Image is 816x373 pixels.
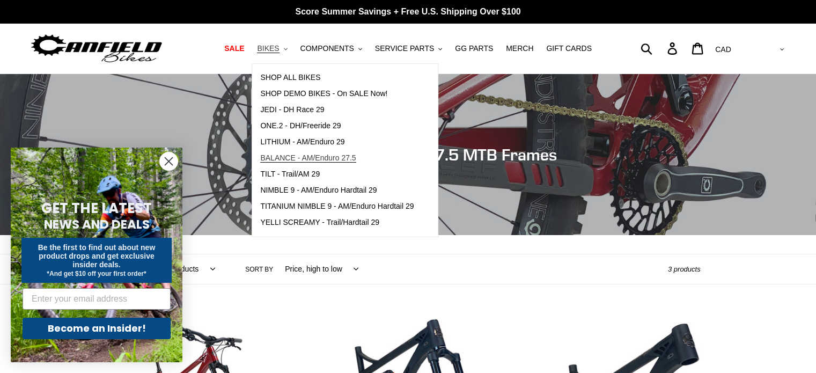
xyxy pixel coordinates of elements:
[252,70,422,86] a: SHOP ALL BIKES
[245,265,273,274] label: Sort by
[44,216,150,233] span: NEWS AND DEALS
[252,182,422,199] a: NIMBLE 9 - AM/Enduro Hardtail 29
[375,44,434,53] span: SERVICE PARTS
[260,105,324,114] span: JEDI - DH Race 29
[252,86,422,102] a: SHOP DEMO BIKES - On SALE Now!
[30,32,164,65] img: Canfield Bikes
[219,41,249,56] a: SALE
[252,166,422,182] a: TILT - Trail/AM 29
[455,44,493,53] span: GG PARTS
[252,41,292,56] button: BIKES
[252,150,422,166] a: BALANCE - AM/Enduro 27.5
[224,44,244,53] span: SALE
[252,199,422,215] a: TITANIUM NIMBLE 9 - AM/Enduro Hardtail 29
[260,121,341,130] span: ONE.2 - DH/Freeride 29
[450,41,498,56] a: GG PARTS
[260,218,379,227] span: YELLI SCREAMY - Trail/Hardtail 29
[260,186,377,195] span: NIMBLE 9 - AM/Enduro Hardtail 29
[260,137,344,147] span: LITHIUM - AM/Enduro 29
[506,44,533,53] span: MERCH
[260,153,356,163] span: BALANCE - AM/Enduro 27.5
[252,134,422,150] a: LITHIUM - AM/Enduro 29
[47,270,146,277] span: *And get $10 off your first order*
[295,41,367,56] button: COMPONENTS
[41,199,152,218] span: GET THE LATEST
[38,243,156,269] span: Be the first to find out about new product drops and get exclusive insider deals.
[546,44,592,53] span: GIFT CARDS
[257,44,279,53] span: BIKES
[260,73,320,82] span: SHOP ALL BIKES
[501,41,539,56] a: MERCH
[370,41,447,56] button: SERVICE PARTS
[541,41,597,56] a: GIFT CARDS
[252,215,422,231] a: YELLI SCREAMY - Trail/Hardtail 29
[252,118,422,134] a: ONE.2 - DH/Freeride 29
[668,265,701,273] span: 3 products
[300,44,354,53] span: COMPONENTS
[159,152,178,171] button: Close dialog
[23,288,171,310] input: Enter your email address
[260,202,414,211] span: TITANIUM NIMBLE 9 - AM/Enduro Hardtail 29
[260,89,387,98] span: SHOP DEMO BIKES - On SALE Now!
[252,102,422,118] a: JEDI - DH Race 29
[260,170,320,179] span: TILT - Trail/AM 29
[646,36,674,60] input: Search
[23,318,171,339] button: Become an Insider!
